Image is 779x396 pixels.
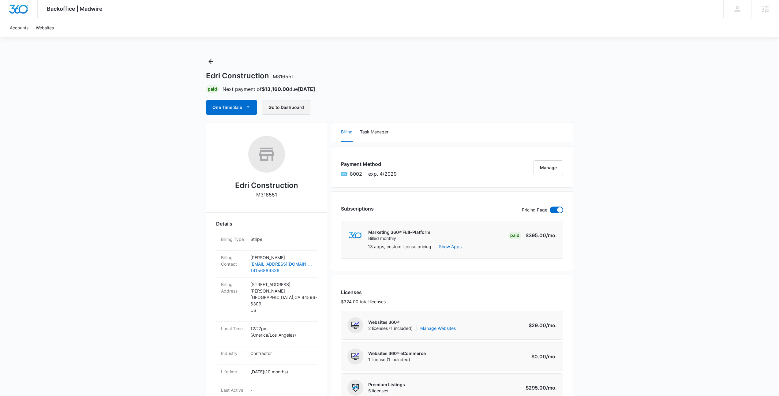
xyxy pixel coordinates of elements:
p: Stripe [250,236,312,242]
p: Contractor [250,350,312,357]
div: Billing Address[STREET_ADDRESS][PERSON_NAME][GEOGRAPHIC_DATA],CA 94596-6309US [216,278,317,322]
p: Websites 360® eCommerce [368,350,426,357]
p: Premium Listings [368,382,405,388]
p: $0.00 [528,353,557,360]
dt: Industry [221,350,245,357]
dt: Billing Type [221,236,245,242]
p: $324.00 total licenses [341,298,386,305]
span: Details [216,220,232,227]
dt: Billing Address [221,281,245,294]
span: /mo. [546,232,557,238]
span: American Express ending with [350,170,362,177]
p: $295.00 [526,384,557,391]
p: $29.00 [528,322,557,329]
span: 5 licenses [368,388,405,394]
strong: $13,160.00 [262,86,289,92]
h3: Licenses [341,289,386,296]
h3: Subscriptions [341,205,374,212]
span: 1 license (1 included) [368,357,426,363]
p: M316551 [256,191,277,198]
p: [PERSON_NAME] [250,254,312,261]
button: Manage [534,160,563,175]
p: 13 apps, custom license pricing [368,243,431,250]
p: Billed monthly [368,235,430,241]
div: IndustryContractor [216,346,317,365]
button: Task Manager [360,122,388,142]
span: exp. 4/2029 [368,170,397,177]
button: Back [206,57,216,66]
h2: Edri Construction [235,180,298,191]
p: - [250,387,312,393]
div: Billing TypeStripe [216,232,317,251]
p: Next payment of due [223,85,315,93]
dt: Local Time [221,325,245,332]
h1: Edri Construction [206,71,294,80]
span: 2 licenses (1 included) [368,325,456,331]
div: Local Time12:27pm (America/Los_Angeles) [216,322,317,346]
p: [DATE] ( 10 months ) [250,368,312,375]
p: Websites 360® [368,319,456,325]
div: Paid [508,232,521,239]
span: /mo. [546,353,557,360]
div: Paid [206,85,219,93]
a: Accounts [6,18,32,37]
dt: Billing Contact [221,254,245,267]
span: M316551 [273,73,294,80]
a: Websites [32,18,58,37]
span: Backoffice | Madwire [47,6,103,12]
p: [STREET_ADDRESS][PERSON_NAME] [GEOGRAPHIC_DATA] , CA 94596-6309 US [250,281,312,313]
button: Billing [341,122,353,142]
a: [EMAIL_ADDRESS][DOMAIN_NAME] [250,261,312,267]
p: Marketing 360® Full-Platform [368,229,430,235]
button: One Time Sale [206,100,257,115]
div: Lifetime[DATE](10 months) [216,365,317,383]
h3: Payment Method [341,160,397,168]
strong: [DATE] [298,86,315,92]
span: /mo. [546,322,557,328]
p: Pricing Page [522,207,547,213]
p: $395.00 [526,232,557,239]
dt: Last Active [221,387,245,393]
div: Billing Contact[PERSON_NAME][EMAIL_ADDRESS][DOMAIN_NAME]14156889336 [216,251,317,278]
button: Show Apps [439,243,462,250]
p: 12:27pm ( America/Los_Angeles ) [250,325,312,338]
img: marketing360Logo [349,232,362,239]
span: /mo. [546,385,557,391]
a: 14156889336 [250,267,312,274]
a: Manage Websites [420,325,456,331]
dt: Lifetime [221,368,245,375]
button: Go to Dashboard [262,100,310,115]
